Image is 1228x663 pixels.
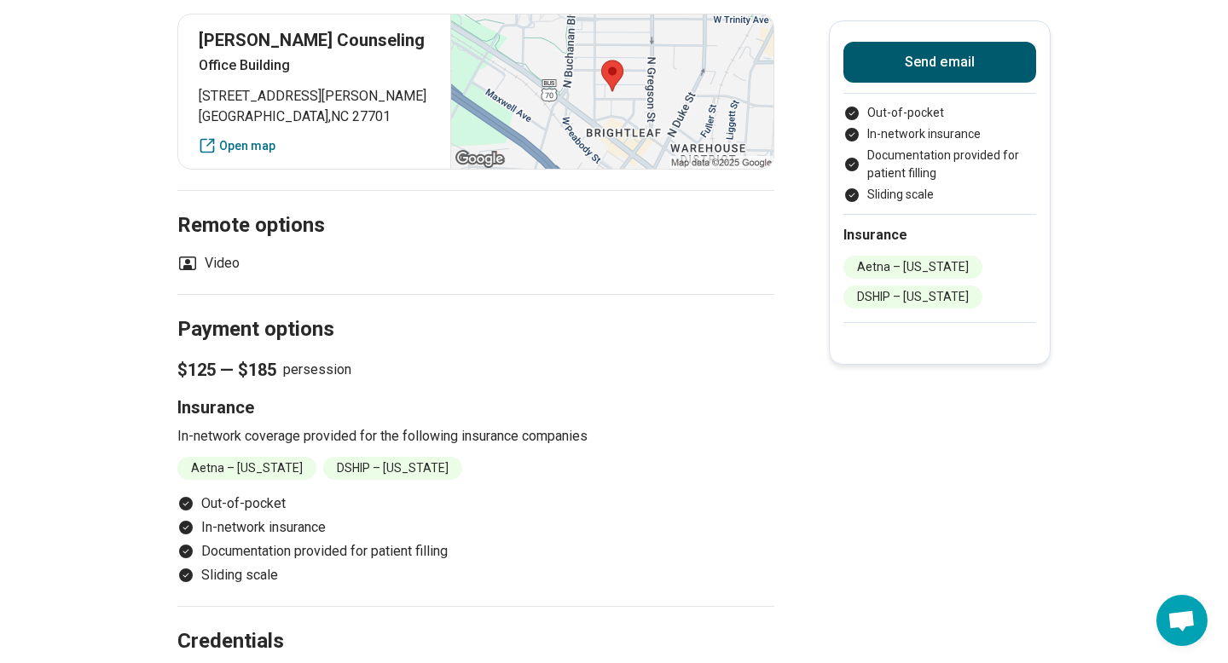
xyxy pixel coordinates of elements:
[199,107,430,127] span: [GEOGRAPHIC_DATA] , NC 27701
[177,395,774,419] h3: Insurance
[177,517,774,538] li: In-network insurance
[177,253,240,274] li: Video
[199,55,430,76] p: Office Building
[843,256,982,279] li: Aetna – [US_STATE]
[843,104,1036,204] ul: Payment options
[199,86,430,107] span: [STREET_ADDRESS][PERSON_NAME]
[177,493,774,585] ul: Payment options
[177,457,316,480] li: Aetna – [US_STATE]
[177,586,774,656] h2: Credentials
[199,137,430,155] a: Open map
[843,225,1036,245] h2: Insurance
[199,28,430,52] p: [PERSON_NAME] Counseling
[843,147,1036,182] li: Documentation provided for patient filling
[177,541,774,562] li: Documentation provided for patient filling
[323,457,462,480] li: DSHIP – [US_STATE]
[177,493,774,514] li: Out-of-pocket
[843,186,1036,204] li: Sliding scale
[843,125,1036,143] li: In-network insurance
[843,104,1036,122] li: Out-of-pocket
[843,285,982,308] li: DSHIP – [US_STATE]
[177,170,774,240] h2: Remote options
[177,358,276,382] span: $125 — $185
[177,426,774,447] p: In-network coverage provided for the following insurance companies
[177,565,774,585] li: Sliding scale
[177,358,774,382] p: per session
[177,274,774,344] h2: Payment options
[843,42,1036,83] button: Send email
[1156,595,1208,646] a: Open chat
